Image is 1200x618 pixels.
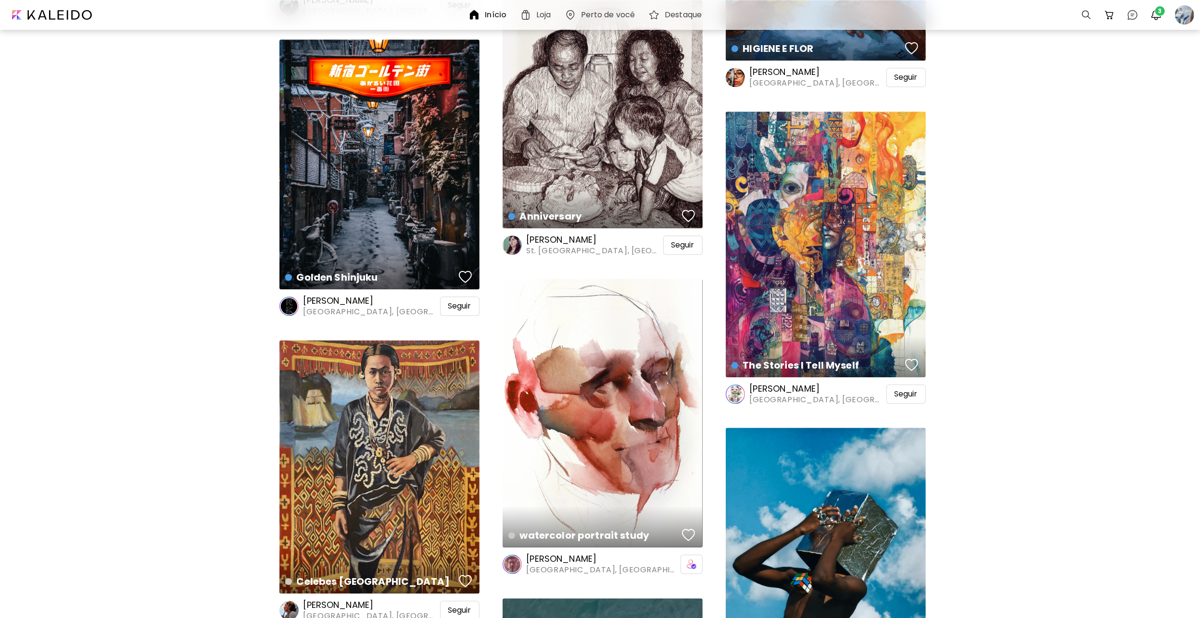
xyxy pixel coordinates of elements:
h4: Celebes [GEOGRAPHIC_DATA] [285,574,456,589]
span: [GEOGRAPHIC_DATA], [GEOGRAPHIC_DATA] [750,395,884,405]
button: bellIcon3 [1148,7,1164,23]
img: cart [1104,9,1115,21]
a: [PERSON_NAME][GEOGRAPHIC_DATA], [GEOGRAPHIC_DATA]icon [503,553,703,575]
a: Início [468,9,510,21]
button: favorites [903,38,921,58]
div: Seguir [663,235,703,255]
span: Seguir [448,301,471,311]
a: [PERSON_NAME]St. [GEOGRAPHIC_DATA], [GEOGRAPHIC_DATA]Seguir [503,234,703,256]
button: favorites [680,206,698,225]
a: Loja [520,9,555,21]
span: [GEOGRAPHIC_DATA], [GEOGRAPHIC_DATA] [527,565,679,575]
img: icon [687,559,696,569]
h6: [PERSON_NAME] [303,295,438,307]
a: Golden Shinjukufavoriteshttps://cdn.kaleido.art/CDN/Artwork/146412/Primary/medium.webp?updated=65... [279,39,480,289]
h6: Perto de você [581,11,635,19]
h4: Anniversary [508,209,679,223]
h4: The Stories I Tell Myself [732,358,902,372]
h6: [PERSON_NAME] [750,383,884,395]
img: bellIcon [1150,9,1162,21]
a: [PERSON_NAME][GEOGRAPHIC_DATA], [GEOGRAPHIC_DATA]Seguir [726,66,926,88]
h6: [PERSON_NAME] [750,66,884,78]
button: favorites [456,267,475,286]
a: Destaque [648,9,706,21]
span: [GEOGRAPHIC_DATA], [GEOGRAPHIC_DATA] [303,307,438,317]
span: 3 [1155,6,1165,16]
h6: Início [485,11,506,19]
a: Perto de você [565,9,639,21]
button: favorites [680,525,698,544]
button: favorites [903,355,921,374]
span: Seguir [895,73,918,82]
span: Seguir [448,606,471,615]
div: Seguir [886,384,926,404]
h6: Loja [536,11,551,19]
a: watercolor portrait studyfavoriteshttps://cdn.kaleido.art/CDN/Artwork/149225/Primary/medium.webp?... [503,279,703,547]
h6: [PERSON_NAME] [527,234,661,246]
img: chatIcon [1127,9,1138,21]
span: [GEOGRAPHIC_DATA], [GEOGRAPHIC_DATA] [750,78,884,88]
span: St. [GEOGRAPHIC_DATA], [GEOGRAPHIC_DATA] [527,246,661,256]
a: [PERSON_NAME][GEOGRAPHIC_DATA], [GEOGRAPHIC_DATA]Seguir [726,383,926,405]
span: Seguir [671,240,695,250]
h4: Golden Shinjuku [285,270,456,284]
a: The Stories I Tell Myselffavoriteshttps://cdn.kaleido.art/CDN/Artwork/144540/Primary/medium.webp?... [726,111,926,377]
span: Seguir [895,389,918,399]
a: [PERSON_NAME][GEOGRAPHIC_DATA], [GEOGRAPHIC_DATA]Seguir [279,295,480,317]
h4: watercolor portrait study [508,528,679,543]
h6: [PERSON_NAME] [527,553,679,565]
h4: HIGIENE E FLOR [732,41,902,56]
div: Seguir [440,297,480,316]
h6: Destaque [665,11,702,19]
a: Celebes [GEOGRAPHIC_DATA]favoriteshttps://cdn.kaleido.art/CDN/Artwork/66762/Primary/medium.webp?u... [279,340,480,593]
button: favorites [456,571,475,591]
div: Seguir [886,68,926,87]
h6: [PERSON_NAME] [303,599,438,611]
